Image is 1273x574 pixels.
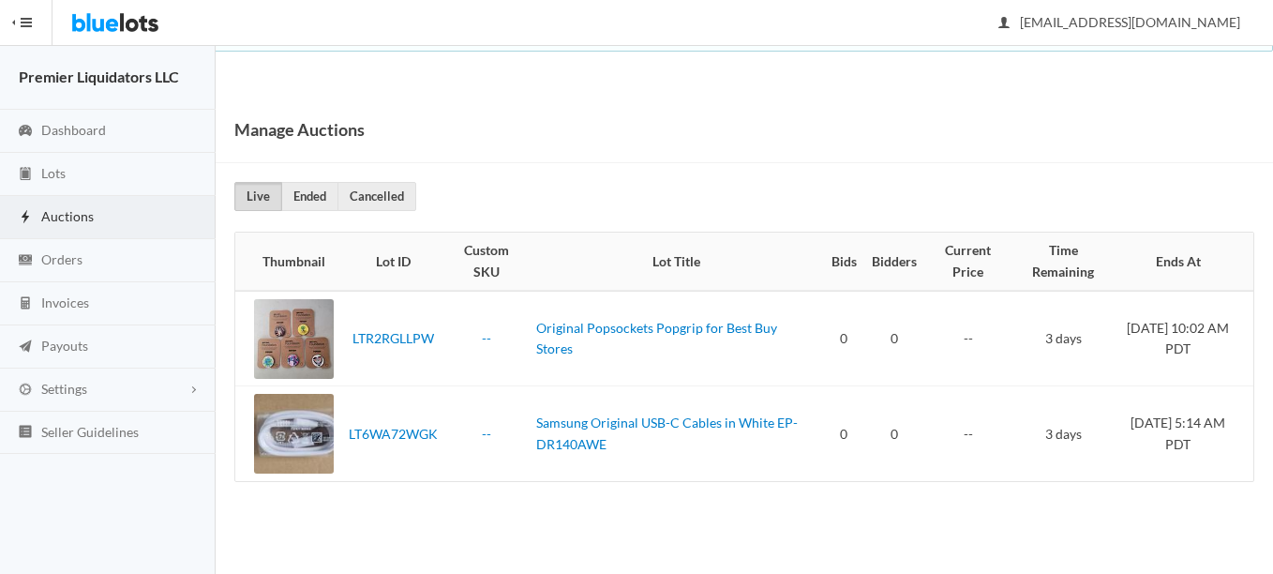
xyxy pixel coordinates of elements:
span: Lots [41,165,66,181]
a: Original Popsockets Popgrip for Best Buy Stores [536,320,777,357]
ion-icon: cog [16,382,35,400]
ion-icon: calculator [16,295,35,313]
ion-icon: clipboard [16,166,35,184]
span: Seller Guidelines [41,424,139,440]
td: -- [924,291,1012,386]
td: 0 [824,291,864,386]
span: Payouts [41,338,88,354]
a: Live [234,182,282,211]
span: Orders [41,251,82,267]
td: 0 [864,386,924,482]
ion-icon: speedometer [16,123,35,141]
td: [DATE] 5:14 AM PDT [1115,386,1253,482]
span: Invoices [41,295,89,310]
th: Current Price [924,233,1012,291]
th: Lot ID [341,233,445,291]
td: 3 days [1012,291,1115,386]
th: Ends At [1115,233,1253,291]
th: Bidders [864,233,924,291]
a: Samsung Original USB-C Cables in White EP-DR140AWE [536,415,798,452]
a: LT6WA72WGK [349,426,438,442]
ion-icon: person [995,15,1013,33]
span: Auctions [41,208,94,224]
ion-icon: cash [16,252,35,270]
a: -- [482,426,491,442]
strong: Premier Liquidators LLC [19,68,179,85]
span: [EMAIL_ADDRESS][DOMAIN_NAME] [999,14,1240,30]
ion-icon: paper plane [16,339,35,356]
span: Dashboard [41,122,106,138]
td: [DATE] 10:02 AM PDT [1115,291,1253,386]
th: Bids [824,233,864,291]
th: Time Remaining [1012,233,1115,291]
td: 0 [824,386,864,482]
td: 3 days [1012,386,1115,482]
th: Thumbnail [235,233,341,291]
th: Lot Title [529,233,824,291]
a: -- [482,330,491,346]
ion-icon: list box [16,424,35,442]
a: Ended [281,182,338,211]
a: LTR2RGLLPW [352,330,434,346]
th: Custom SKU [445,233,529,291]
span: Settings [41,381,87,397]
td: -- [924,386,1012,482]
td: 0 [864,291,924,386]
a: Cancelled [337,182,416,211]
h1: Manage Auctions [234,115,365,143]
ion-icon: flash [16,209,35,227]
